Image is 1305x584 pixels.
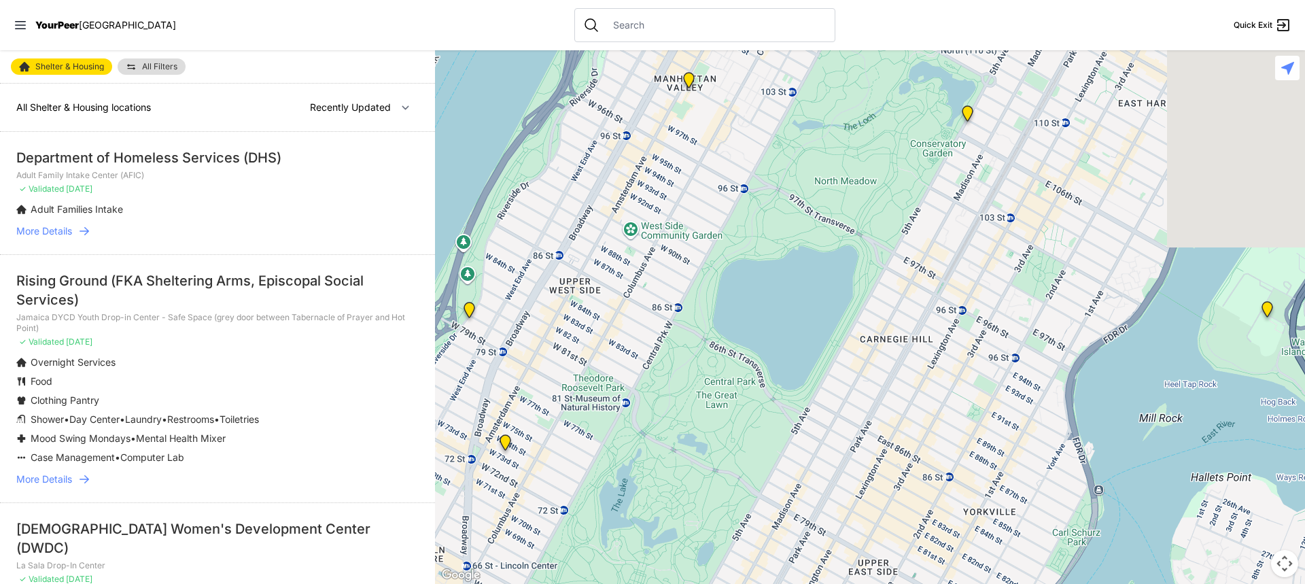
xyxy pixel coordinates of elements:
[142,63,177,71] span: All Filters
[16,101,151,113] span: All Shelter & Housing locations
[16,473,72,486] span: More Details
[680,72,697,94] div: Trinity Lutheran Church
[31,203,123,215] span: Adult Families Intake
[1259,301,1276,323] div: Keener Men's Shelter
[167,413,214,425] span: Restrooms
[19,184,64,194] span: ✓ Validated
[120,413,125,425] span: •
[130,432,136,444] span: •
[16,473,419,486] a: More Details
[16,560,419,571] p: La Sala Drop-In Center
[31,413,64,425] span: Shower
[16,170,419,181] p: Adult Family Intake Center (AFIC)
[1234,20,1272,31] span: Quick Exit
[31,394,99,406] span: Clothing Pantry
[19,337,64,347] span: ✓ Validated
[35,19,79,31] span: YourPeer
[118,58,186,75] a: All Filters
[497,434,514,456] div: Hamilton Senior Center
[66,574,92,584] span: [DATE]
[214,413,220,425] span: •
[1234,17,1291,33] a: Quick Exit
[16,312,419,334] p: Jamaica DYCD Youth Drop-in Center - Safe Space (grey door between Tabernacle of Prayer and Hot Po...
[115,451,120,463] span: •
[31,356,116,368] span: Overnight Services
[1271,550,1298,577] button: Map camera controls
[19,574,64,584] span: ✓ Validated
[64,413,69,425] span: •
[35,63,104,71] span: Shelter & Housing
[136,432,226,444] span: Mental Health Mixer
[31,451,115,463] span: Case Management
[120,451,184,463] span: Computer Lab
[66,337,92,347] span: [DATE]
[438,566,483,584] img: Google
[69,413,120,425] span: Day Center
[31,432,130,444] span: Mood Swing Mondays
[66,184,92,194] span: [DATE]
[162,413,167,425] span: •
[16,271,419,309] div: Rising Ground (FKA Sheltering Arms, Episcopal Social Services)
[16,148,419,167] div: Department of Homeless Services (DHS)
[16,519,419,557] div: [DEMOGRAPHIC_DATA] Women's Development Center (DWDC)
[461,302,478,324] div: Administrative Office, No Walk-Ins
[438,566,483,584] a: Open this area in Google Maps (opens a new window)
[11,58,112,75] a: Shelter & Housing
[79,19,176,31] span: [GEOGRAPHIC_DATA]
[125,413,162,425] span: Laundry
[31,375,52,387] span: Food
[220,413,259,425] span: Toiletries
[16,224,419,238] a: More Details
[16,224,72,238] span: More Details
[35,21,176,29] a: YourPeer[GEOGRAPHIC_DATA]
[605,18,826,32] input: Search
